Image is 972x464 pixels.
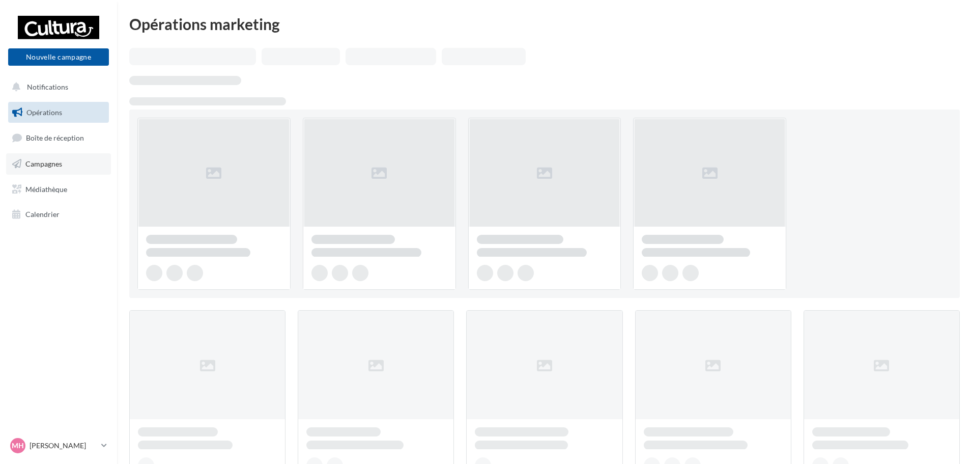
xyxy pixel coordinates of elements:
button: Notifications [6,76,107,98]
a: Opérations [6,102,111,123]
span: Calendrier [25,210,60,219]
span: Campagnes [25,159,62,168]
p: [PERSON_NAME] [30,441,97,451]
a: Médiathèque [6,179,111,200]
span: Boîte de réception [26,133,84,142]
span: Opérations [26,108,62,117]
a: Calendrier [6,204,111,225]
a: Campagnes [6,153,111,175]
a: MH [PERSON_NAME] [8,436,109,455]
span: Notifications [27,83,68,91]
a: Boîte de réception [6,127,111,149]
button: Nouvelle campagne [8,48,109,66]
span: MH [12,441,24,451]
div: Opérations marketing [129,16,960,32]
span: Médiathèque [25,184,67,193]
